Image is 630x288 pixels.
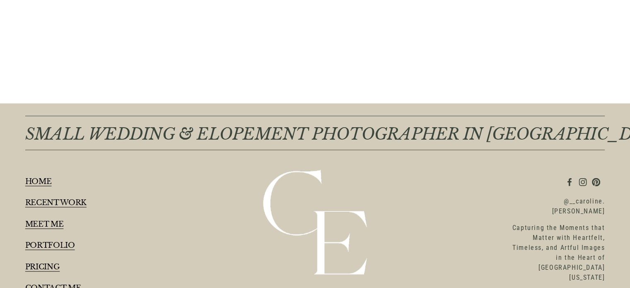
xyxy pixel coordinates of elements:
[18,29,106,37] p: Plugin is loading...
[58,6,66,14] img: SEOSpace
[25,263,60,271] a: PRICING
[512,223,605,283] p: Capturing the Moments that Matter with Heartfelt, Timeless, and Artful Images in the Heart of [GE...
[579,178,587,186] a: Instagram
[25,220,64,229] a: MEET ME
[25,178,52,186] a: HOME
[512,196,605,216] p: @__caroline.[PERSON_NAME]
[592,178,600,186] a: Pinterest
[25,242,75,250] a: PORTFOLIO
[12,48,27,63] a: Need help?
[6,40,118,140] img: Rough Water SEO
[25,199,87,207] a: RECENT WORK
[565,178,574,186] a: Ellis Illustrations
[18,21,106,29] p: Get ready!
